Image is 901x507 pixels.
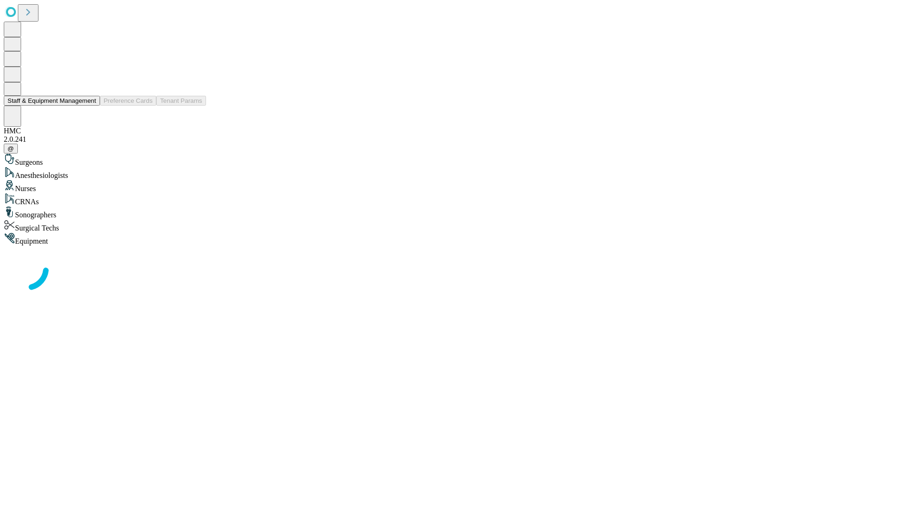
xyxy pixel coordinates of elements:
[4,127,897,135] div: HMC
[156,96,206,106] button: Tenant Params
[4,206,897,219] div: Sonographers
[100,96,156,106] button: Preference Cards
[4,135,897,144] div: 2.0.241
[4,144,18,154] button: @
[4,167,897,180] div: Anesthesiologists
[4,154,897,167] div: Surgeons
[4,219,897,232] div: Surgical Techs
[8,145,14,152] span: @
[4,193,897,206] div: CRNAs
[4,232,897,246] div: Equipment
[4,96,100,106] button: Staff & Equipment Management
[4,180,897,193] div: Nurses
